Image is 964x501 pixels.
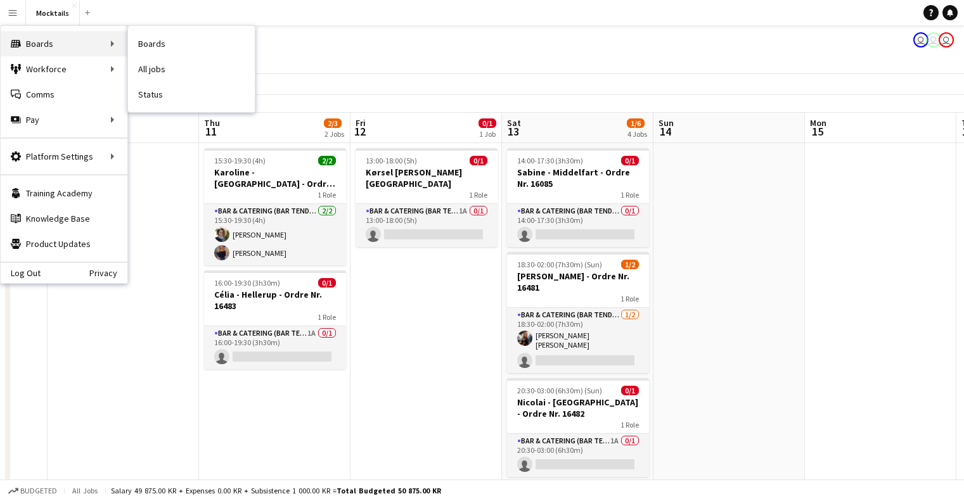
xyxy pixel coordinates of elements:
[204,148,346,265] app-job-card: 15:30-19:30 (4h)2/2Karoline - [GEOGRAPHIC_DATA] - Ordre Nr. 165201 RoleBar & Catering (Bar Tender...
[1,107,127,132] div: Pay
[507,148,649,247] app-job-card: 14:00-17:30 (3h30m)0/1Sabine - Middelfart - Ordre Nr. 160851 RoleBar & Catering (Bar Tender)0/114...
[479,129,496,139] div: 1 Job
[366,156,417,165] span: 13:00-18:00 (5h)
[70,486,100,495] span: All jobs
[204,289,346,312] h3: Célia - Hellerup - Ordre Nr. 16483
[621,260,639,269] span: 1/2
[324,118,342,128] span: 2/3
[204,167,346,189] h3: Karoline - [GEOGRAPHIC_DATA] - Ordre Nr. 16520
[356,148,498,247] app-job-card: 13:00-18:00 (5h)0/1Kørsel [PERSON_NAME] [GEOGRAPHIC_DATA]1 RoleBar & Catering (Bar Tender)1A0/113...
[1,56,127,82] div: Workforce
[356,204,498,247] app-card-role: Bar & Catering (Bar Tender)1A0/113:00-18:00 (5h)
[517,386,602,395] span: 20:30-03:00 (6h30m) (Sun)
[810,117,826,129] span: Mon
[20,486,57,495] span: Budgeted
[507,204,649,247] app-card-role: Bar & Catering (Bar Tender)0/114:00-17:30 (3h30m)
[6,484,59,498] button: Budgeted
[356,167,498,189] h3: Kørsel [PERSON_NAME] [GEOGRAPHIC_DATA]
[659,117,674,129] span: Sun
[517,156,583,165] span: 14:00-17:30 (3h30m)
[517,260,602,269] span: 18:30-02:00 (7h30m) (Sun)
[318,156,336,165] span: 2/2
[507,396,649,419] h3: Nicolai - [GEOGRAPHIC_DATA] - Ordre Nr. 16482
[939,32,954,48] app-user-avatar: Hektor Pantas
[325,129,344,139] div: 2 Jobs
[808,124,826,139] span: 15
[1,268,41,278] a: Log Out
[26,1,80,25] button: Mocktails
[318,312,336,322] span: 1 Role
[337,486,441,495] span: Total Budgeted 50 875.00 KR
[202,124,220,139] span: 11
[1,144,127,169] div: Platform Settings
[128,82,255,107] a: Status
[507,117,521,129] span: Sat
[505,124,521,139] span: 13
[479,118,496,128] span: 0/1
[1,181,127,206] a: Training Academy
[1,31,127,56] div: Boards
[507,378,649,477] app-job-card: 20:30-03:00 (6h30m) (Sun)0/1Nicolai - [GEOGRAPHIC_DATA] - Ordre Nr. 164821 RoleBar & Catering (Ba...
[627,129,647,139] div: 4 Jobs
[470,156,487,165] span: 0/1
[620,190,639,200] span: 1 Role
[318,278,336,288] span: 0/1
[128,31,255,56] a: Boards
[507,167,649,189] h3: Sabine - Middelfart - Ordre Nr. 16085
[214,278,280,288] span: 16:00-19:30 (3h30m)
[89,268,127,278] a: Privacy
[621,386,639,395] span: 0/1
[620,294,639,303] span: 1 Role
[627,118,645,128] span: 1/6
[111,486,441,495] div: Salary 49 875.00 KR + Expenses 0.00 KR + Subsistence 1 000.00 KR =
[620,420,639,429] span: 1 Role
[926,32,941,48] app-user-avatar: Hektor Pantas
[507,270,649,293] h3: [PERSON_NAME] - Ordre Nr. 16481
[356,117,366,129] span: Fri
[1,82,127,107] a: Comms
[1,231,127,257] a: Product Updates
[204,204,346,265] app-card-role: Bar & Catering (Bar Tender)2/215:30-19:30 (4h)[PERSON_NAME][PERSON_NAME]
[128,56,255,82] a: All jobs
[318,190,336,200] span: 1 Role
[354,124,366,139] span: 12
[913,32,929,48] app-user-avatar: Sebastian Lysholt Skjold
[204,117,220,129] span: Thu
[214,156,266,165] span: 15:30-19:30 (4h)
[657,124,674,139] span: 14
[507,434,649,477] app-card-role: Bar & Catering (Bar Tender)1A0/120:30-03:00 (6h30m)
[507,308,649,373] app-card-role: Bar & Catering (Bar Tender)1/218:30-02:00 (7h30m)[PERSON_NAME] [PERSON_NAME] [PERSON_NAME]
[204,270,346,369] app-job-card: 16:00-19:30 (3h30m)0/1Célia - Hellerup - Ordre Nr. 164831 RoleBar & Catering (Bar Tender)1A0/116:...
[1,206,127,231] a: Knowledge Base
[469,190,487,200] span: 1 Role
[204,326,346,369] app-card-role: Bar & Catering (Bar Tender)1A0/116:00-19:30 (3h30m)
[507,252,649,373] app-job-card: 18:30-02:00 (7h30m) (Sun)1/2[PERSON_NAME] - Ordre Nr. 164811 RoleBar & Catering (Bar Tender)1/218...
[621,156,639,165] span: 0/1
